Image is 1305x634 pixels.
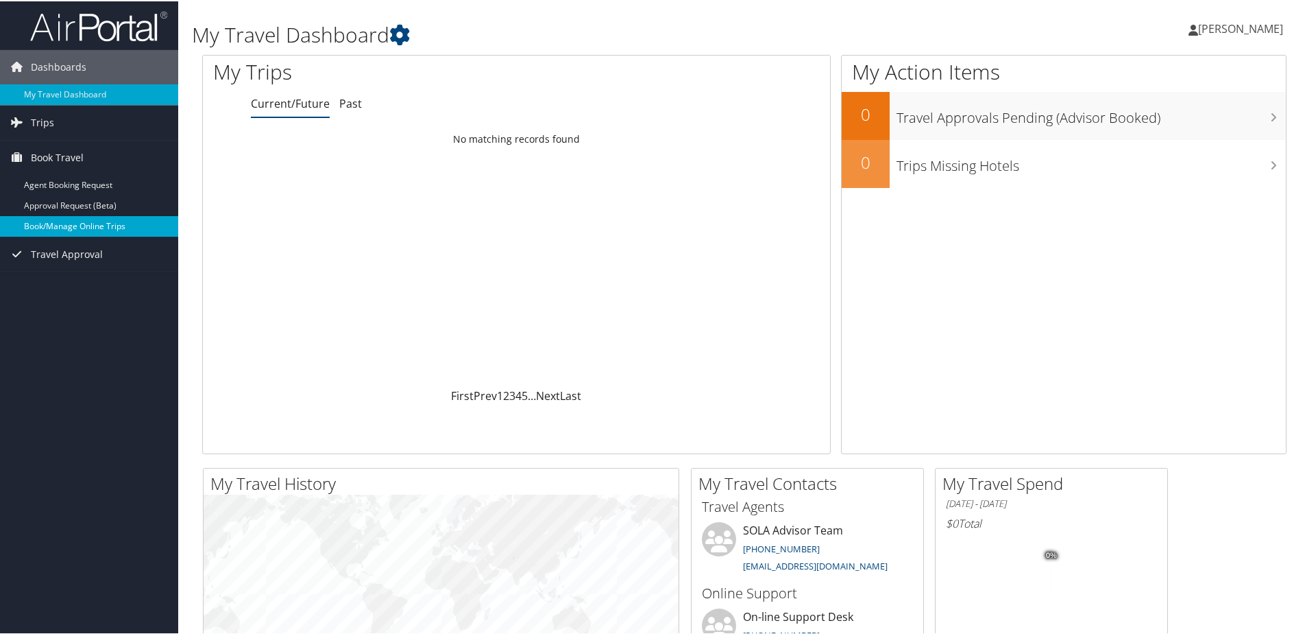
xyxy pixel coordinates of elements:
[743,541,820,554] a: [PHONE_NUMBER]
[946,515,1157,530] h6: Total
[1188,7,1297,48] a: [PERSON_NAME]
[515,387,522,402] a: 4
[842,91,1286,139] a: 0Travel Approvals Pending (Advisor Booked)
[509,387,515,402] a: 3
[451,387,474,402] a: First
[522,387,528,402] a: 5
[31,49,86,83] span: Dashboards
[842,102,890,125] h2: 0
[946,515,958,530] span: $0
[31,104,54,139] span: Trips
[31,236,103,270] span: Travel Approval
[503,387,509,402] a: 2
[474,387,497,402] a: Prev
[897,148,1286,174] h3: Trips Missing Hotels
[702,496,913,515] h3: Travel Agents
[743,559,888,571] a: [EMAIL_ADDRESS][DOMAIN_NAME]
[497,387,503,402] a: 1
[339,95,362,110] a: Past
[528,387,536,402] span: …
[213,56,559,85] h1: My Trips
[698,471,923,494] h2: My Travel Contacts
[942,471,1167,494] h2: My Travel Spend
[1198,20,1283,35] span: [PERSON_NAME]
[842,150,890,173] h2: 0
[210,471,679,494] h2: My Travel History
[946,496,1157,509] h6: [DATE] - [DATE]
[842,56,1286,85] h1: My Action Items
[695,521,920,577] li: SOLA Advisor Team
[702,583,913,602] h3: Online Support
[536,387,560,402] a: Next
[251,95,330,110] a: Current/Future
[30,9,167,41] img: airportal-logo.png
[897,100,1286,126] h3: Travel Approvals Pending (Advisor Booked)
[31,139,84,174] span: Book Travel
[192,19,929,48] h1: My Travel Dashboard
[203,126,830,150] td: No matching records found
[1046,550,1057,559] tspan: 0%
[560,387,581,402] a: Last
[842,139,1286,187] a: 0Trips Missing Hotels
